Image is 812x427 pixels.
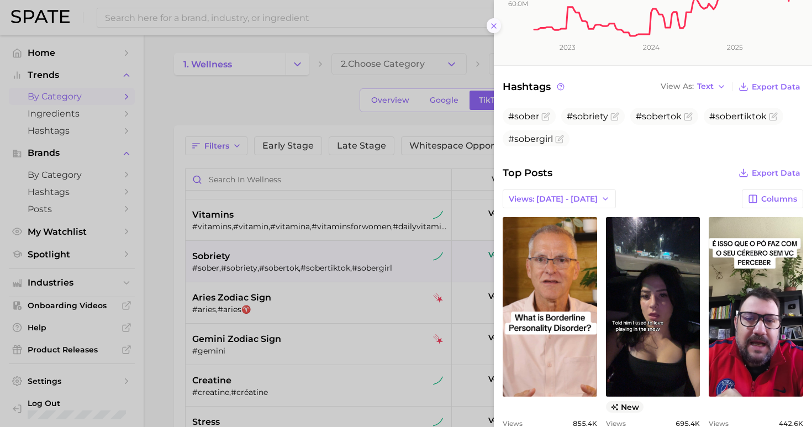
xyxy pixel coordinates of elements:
span: Hashtags [503,79,566,94]
span: new [606,401,644,413]
span: Top Posts [503,165,552,181]
button: Flag as miscategorized or irrelevant [769,112,778,121]
span: Export Data [752,82,800,92]
span: Export Data [752,168,800,178]
button: Flag as miscategorized or irrelevant [541,112,550,121]
tspan: 2023 [560,43,576,51]
button: Columns [742,189,803,208]
span: #sobriety [567,111,608,122]
span: #sobertok [636,111,682,122]
button: Views: [DATE] - [DATE] [503,189,616,208]
span: Text [697,83,714,89]
tspan: 2025 [727,43,743,51]
button: Flag as miscategorized or irrelevant [684,112,693,121]
span: #sober [508,111,539,122]
button: Flag as miscategorized or irrelevant [555,135,564,144]
span: #sobergirl [508,134,553,144]
span: #sobertiktok [709,111,767,122]
span: Views: [DATE] - [DATE] [509,194,598,204]
button: View AsText [658,80,729,94]
button: Flag as miscategorized or irrelevant [610,112,619,121]
tspan: 2024 [643,43,660,51]
span: Columns [761,194,797,204]
span: View As [661,83,694,89]
button: Export Data [736,165,803,181]
button: Export Data [736,79,803,94]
